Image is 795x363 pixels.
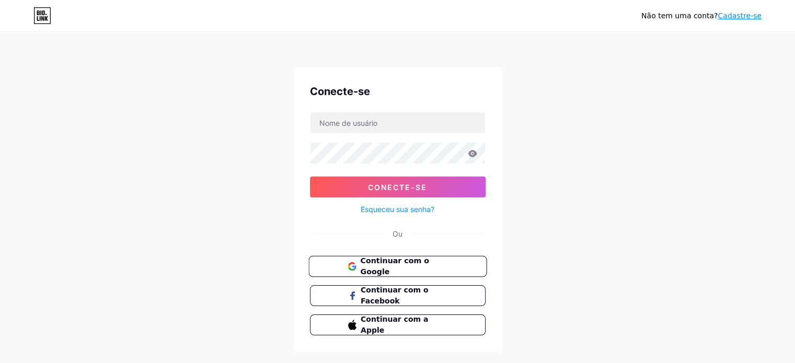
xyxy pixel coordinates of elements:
a: Continuar com o Google [310,256,486,277]
button: Continuar com o Google [308,256,487,277]
font: Ou [393,229,402,238]
font: Esqueceu sua senha? [361,205,434,214]
a: Esqueceu sua senha? [361,204,434,215]
button: Conecte-se [310,177,486,197]
font: Não tem uma conta? [641,11,718,20]
font: Continuar com o Facebook [361,286,429,305]
button: Continuar com o Facebook [310,285,486,306]
input: Nome de usuário [310,112,485,133]
font: Conecte-se [310,85,370,98]
font: Conecte-se [368,183,427,192]
font: Continuar com o Google [360,256,429,276]
font: Continuar com a Apple [361,315,428,334]
button: Continuar com a Apple [310,314,486,335]
a: Cadastre-se [718,11,762,20]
